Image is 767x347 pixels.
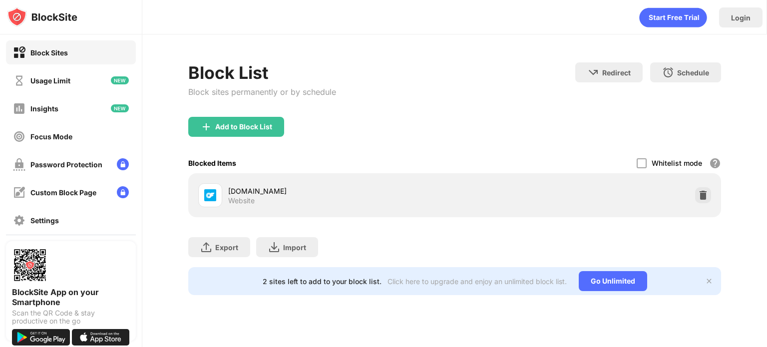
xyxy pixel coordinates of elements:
[13,46,25,59] img: block-on.svg
[117,158,129,170] img: lock-menu.svg
[12,329,70,346] img: get-it-on-google-play.svg
[188,87,336,97] div: Block sites permanently or by schedule
[13,102,25,115] img: insights-off.svg
[12,309,130,325] div: Scan the QR Code & stay productive on the go
[30,76,70,85] div: Usage Limit
[188,159,236,167] div: Blocked Items
[12,247,48,283] img: options-page-qr-code.png
[30,188,96,197] div: Custom Block Page
[263,277,382,286] div: 2 sites left to add to your block list.
[579,271,647,291] div: Go Unlimited
[677,68,709,77] div: Schedule
[13,130,25,143] img: focus-off.svg
[13,74,25,87] img: time-usage-off.svg
[639,7,707,27] div: animation
[30,48,68,57] div: Block Sites
[215,123,272,131] div: Add to Block List
[30,216,59,225] div: Settings
[13,186,25,199] img: customize-block-page-off.svg
[283,243,306,252] div: Import
[652,159,702,167] div: Whitelist mode
[387,277,567,286] div: Click here to upgrade and enjoy an unlimited block list.
[30,104,58,113] div: Insights
[215,243,238,252] div: Export
[731,13,751,22] div: Login
[30,160,102,169] div: Password Protection
[72,329,130,346] img: download-on-the-app-store.svg
[602,68,631,77] div: Redirect
[111,76,129,84] img: new-icon.svg
[705,277,713,285] img: x-button.svg
[30,132,72,141] div: Focus Mode
[188,62,336,83] div: Block List
[228,186,454,196] div: [DOMAIN_NAME]
[111,104,129,112] img: new-icon.svg
[13,158,25,171] img: password-protection-off.svg
[228,196,255,205] div: Website
[7,7,77,27] img: logo-blocksite.svg
[204,189,216,201] img: favicons
[117,186,129,198] img: lock-menu.svg
[12,287,130,307] div: BlockSite App on your Smartphone
[13,214,25,227] img: settings-off.svg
